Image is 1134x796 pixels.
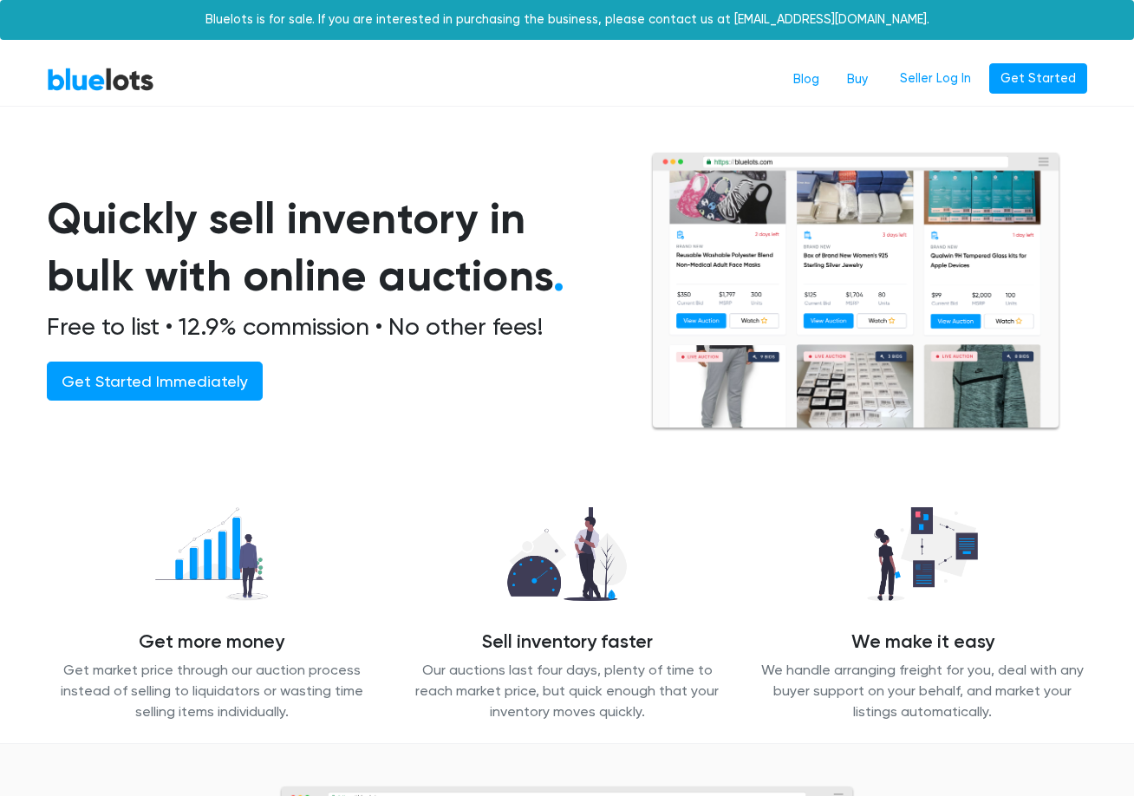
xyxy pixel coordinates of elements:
img: sell_faster-bd2504629311caa3513348c509a54ef7601065d855a39eafb26c6393f8aa8a46.png [493,498,642,610]
h4: Sell inventory faster [402,631,732,654]
a: Get Started Immediately [47,362,263,401]
span: . [553,250,564,302]
img: recover_more-49f15717009a7689fa30a53869d6e2571c06f7df1acb54a68b0676dd95821868.png [140,498,283,610]
h4: Get more money [47,631,376,654]
h2: Free to list • 12.9% commission • No other fees! [47,312,609,342]
a: Seller Log In [889,63,982,95]
h1: Quickly sell inventory in bulk with online auctions [47,190,609,305]
a: Get Started [989,63,1087,95]
a: Buy [833,63,882,96]
h4: We make it easy [758,631,1087,654]
p: Get market price through our auction process instead of selling to liquidators or wasting time se... [47,660,376,722]
p: We handle arranging freight for you, deal with any buyer support on your behalf, and market your ... [758,660,1087,722]
img: we_manage-77d26b14627abc54d025a00e9d5ddefd645ea4957b3cc0d2b85b0966dac19dae.png [853,498,992,610]
a: Blog [779,63,833,96]
img: browserlots-effe8949e13f0ae0d7b59c7c387d2f9fb811154c3999f57e71a08a1b8b46c466.png [650,152,1061,432]
a: BlueLots [47,67,154,92]
p: Our auctions last four days, plenty of time to reach market price, but quick enough that your inv... [402,660,732,722]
